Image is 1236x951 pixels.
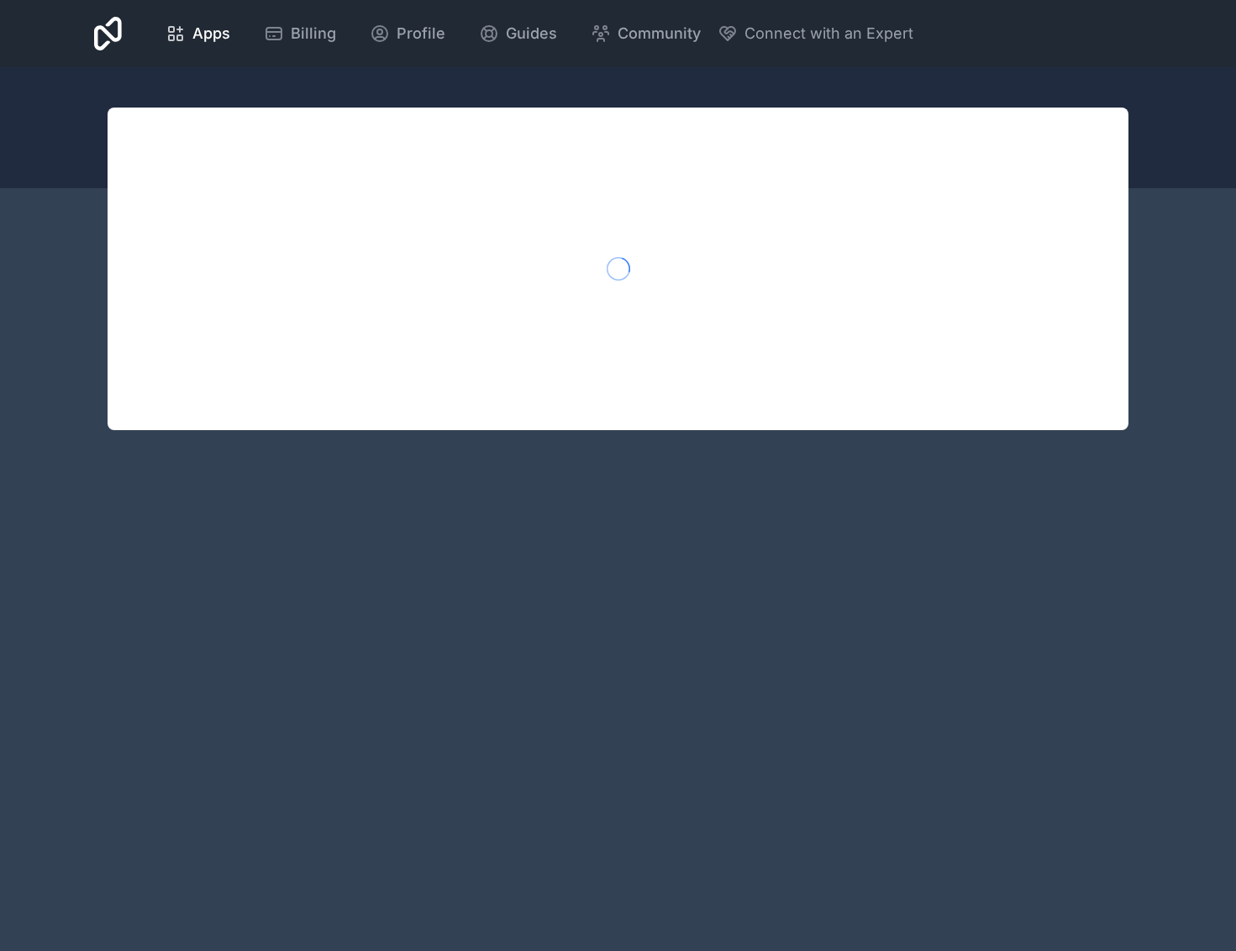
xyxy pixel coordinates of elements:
span: Community [618,22,701,45]
span: Profile [397,22,445,45]
a: Profile [356,15,459,52]
span: Guides [506,22,557,45]
span: Billing [291,22,336,45]
a: Community [577,15,714,52]
span: Apps [192,22,230,45]
a: Apps [152,15,244,52]
button: Connect with an Expert [718,22,913,45]
a: Guides [465,15,571,52]
a: Billing [250,15,350,52]
span: Connect with an Expert [744,22,913,45]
